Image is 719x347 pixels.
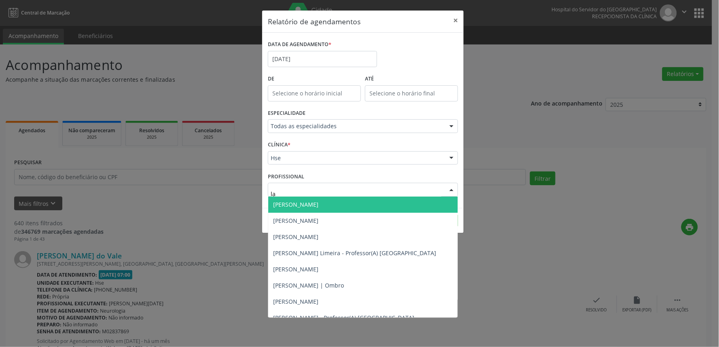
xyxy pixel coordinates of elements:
label: PROFISSIONAL [268,170,304,183]
input: Selecione o horário inicial [268,85,361,102]
input: Selecione o horário final [365,85,458,102]
span: [PERSON_NAME] | Ombro [273,281,344,289]
span: Todas as especialidades [271,122,441,130]
label: De [268,73,361,85]
span: [PERSON_NAME] [273,233,318,241]
label: DATA DE AGENDAMENTO [268,38,331,51]
span: [PERSON_NAME] Limeira - Professor(A) [GEOGRAPHIC_DATA] [273,249,436,257]
input: Selecione uma data ou intervalo [268,51,377,67]
span: Hse [271,154,441,162]
input: Selecione um profissional [271,186,441,202]
span: [PERSON_NAME] [273,201,318,208]
label: ATÉ [365,73,458,85]
label: ESPECIALIDADE [268,107,305,120]
h5: Relatório de agendamentos [268,16,361,27]
span: [PERSON_NAME] - Professor(A) [GEOGRAPHIC_DATA] [273,314,414,322]
span: [PERSON_NAME] [273,265,318,273]
button: Close [448,11,464,30]
span: [PERSON_NAME] [273,298,318,305]
span: [PERSON_NAME] [273,217,318,224]
label: CLÍNICA [268,139,291,151]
